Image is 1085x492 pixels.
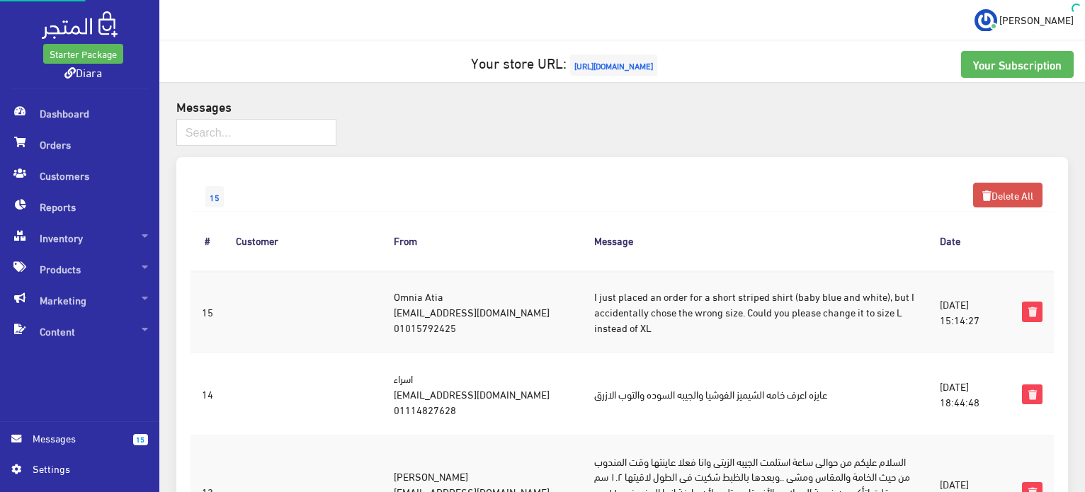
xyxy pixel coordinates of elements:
[176,119,336,146] input: Search...
[928,270,1011,353] td: [DATE] 15:14:27
[973,183,1043,207] a: Delete All
[11,253,148,285] span: Products
[570,55,657,76] span: [URL][DOMAIN_NAME]
[11,129,148,160] span: Orders
[961,51,1074,78] a: Your Subscription
[928,212,1011,270] th: Date
[471,49,661,75] a: Your store URL:[URL][DOMAIN_NAME]
[975,9,997,32] img: ...
[928,353,1011,435] td: [DATE] 18:44:48
[225,212,383,270] th: Customer
[999,11,1074,28] span: [PERSON_NAME]
[11,98,148,129] span: Dashboard
[205,186,224,207] span: 15
[11,222,148,253] span: Inventory
[33,430,122,446] span: Messages
[583,353,928,435] td: عايزه اعرف خامه الشيميز الفوشيا والجيبه السوده والتوب الازرق
[382,270,583,353] td: Omnia Atia [EMAIL_ADDRESS][DOMAIN_NAME] 01015792425
[11,191,148,222] span: Reports
[975,8,1074,31] a: ... [PERSON_NAME]
[33,461,136,476] span: Settings
[583,212,928,270] th: Message
[11,316,148,347] span: Content
[11,160,148,191] span: Customers
[43,44,123,64] a: Starter Package
[191,212,225,270] th: #
[11,461,148,484] a: Settings
[191,353,225,435] td: 14
[11,285,148,316] span: Marketing
[133,434,148,445] span: 15
[191,270,225,353] td: 15
[11,430,148,461] a: 15 Messages
[42,11,118,39] img: .
[382,212,583,270] th: From
[1014,395,1068,449] iframe: Drift Widget Chat Controller
[382,353,583,435] td: اسراء [EMAIL_ADDRESS][DOMAIN_NAME] 01114827628
[583,270,928,353] td: I just placed an order for a short striped shirt (baby blue and white), but I accidentally chose ...
[176,99,1068,113] h4: Messages
[64,62,102,82] a: Diara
